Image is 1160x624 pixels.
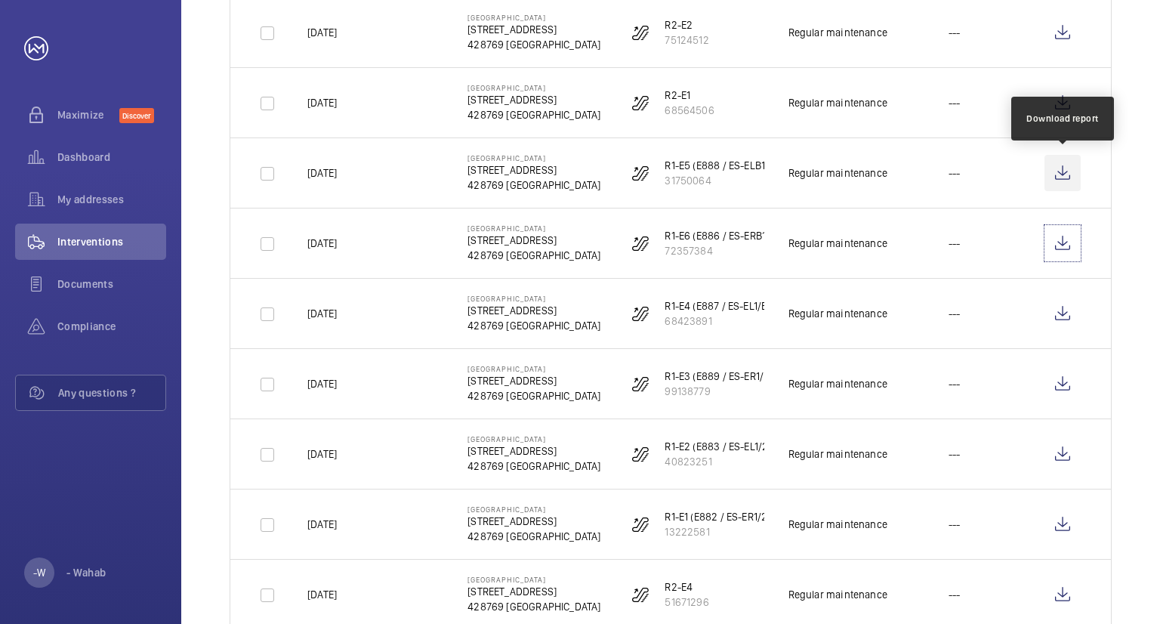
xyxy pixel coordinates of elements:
[665,103,714,118] p: 68564506
[665,314,774,329] p: 68423891
[949,236,961,251] p: ---
[665,454,771,469] p: 40823251
[307,446,337,462] p: [DATE]
[788,587,887,602] div: Regular maintenance
[307,587,337,602] p: [DATE]
[631,585,649,604] img: escalator.svg
[57,319,166,334] span: Compliance
[631,164,649,182] img: escalator.svg
[467,514,600,529] p: [STREET_ADDRESS]
[467,599,600,614] p: 428769 [GEOGRAPHIC_DATA]
[57,192,166,207] span: My addresses
[949,25,961,40] p: ---
[665,524,770,539] p: 13222581
[467,83,600,92] p: [GEOGRAPHIC_DATA]
[665,579,708,595] p: R2-E4
[467,373,600,388] p: [STREET_ADDRESS]
[631,94,649,112] img: escalator.svg
[58,385,165,400] span: Any questions ?
[665,17,708,32] p: R2-E2
[467,459,600,474] p: 428769 [GEOGRAPHIC_DATA]
[949,95,961,110] p: ---
[788,306,887,321] div: Regular maintenance
[467,162,600,178] p: [STREET_ADDRESS]
[788,25,887,40] div: Regular maintenance
[467,584,600,599] p: [STREET_ADDRESS]
[665,228,776,243] p: R1-E6 (E886 / ES-ERB1/1)
[665,298,774,314] p: R1-E4 (E887 / ES-EL1/B1)
[33,565,45,580] p: -W
[66,565,106,580] p: - Wahab
[467,364,600,373] p: [GEOGRAPHIC_DATA]
[631,304,649,323] img: escalator.svg
[665,173,776,188] p: 31750064
[631,375,649,393] img: escalator.svg
[467,443,600,459] p: [STREET_ADDRESS]
[665,369,776,384] p: R1-E3 (E889 / ES-ER1/B1)
[665,384,776,399] p: 99138779
[307,25,337,40] p: [DATE]
[307,306,337,321] p: [DATE]
[631,234,649,252] img: escalator.svg
[467,303,600,318] p: [STREET_ADDRESS]
[467,434,600,443] p: [GEOGRAPHIC_DATA]
[949,517,961,532] p: ---
[665,243,776,258] p: 72357384
[788,165,887,181] div: Regular maintenance
[307,376,337,391] p: [DATE]
[665,88,714,103] p: R2-E1
[467,107,600,122] p: 428769 [GEOGRAPHIC_DATA]
[467,22,600,37] p: [STREET_ADDRESS]
[788,236,887,251] div: Regular maintenance
[788,95,887,110] div: Regular maintenance
[467,153,600,162] p: [GEOGRAPHIC_DATA]
[949,165,961,181] p: ---
[467,248,600,263] p: 428769 [GEOGRAPHIC_DATA]
[467,294,600,303] p: [GEOGRAPHIC_DATA]
[665,32,708,48] p: 75124512
[949,306,961,321] p: ---
[467,575,600,584] p: [GEOGRAPHIC_DATA]
[467,233,600,248] p: [STREET_ADDRESS]
[788,376,887,391] div: Regular maintenance
[665,439,771,454] p: R1-E2 (E883 / ES-EL1/2)
[307,95,337,110] p: [DATE]
[467,37,600,52] p: 428769 [GEOGRAPHIC_DATA]
[119,108,154,123] span: Discover
[788,446,887,462] div: Regular maintenance
[467,318,600,333] p: 428769 [GEOGRAPHIC_DATA]
[665,158,776,173] p: R1-E5 (E888 / ES-ELB1/1)
[631,445,649,463] img: escalator.svg
[467,13,600,22] p: [GEOGRAPHIC_DATA]
[307,165,337,181] p: [DATE]
[467,505,600,514] p: [GEOGRAPHIC_DATA]
[949,587,961,602] p: ---
[467,178,600,193] p: 428769 [GEOGRAPHIC_DATA]
[57,234,166,249] span: Interventions
[631,515,649,533] img: escalator.svg
[631,23,649,42] img: escalator.svg
[307,517,337,532] p: [DATE]
[788,517,887,532] div: Regular maintenance
[467,529,600,544] p: 428769 [GEOGRAPHIC_DATA]
[949,376,961,391] p: ---
[467,92,600,107] p: [STREET_ADDRESS]
[1026,112,1099,125] div: Download report
[665,509,770,524] p: R1-E1 (E882 / ES-ER1/2)
[467,388,600,403] p: 428769 [GEOGRAPHIC_DATA]
[665,595,708,610] p: 51671296
[949,446,961,462] p: ---
[307,236,337,251] p: [DATE]
[467,224,600,233] p: [GEOGRAPHIC_DATA]
[57,150,166,165] span: Dashboard
[57,107,119,122] span: Maximize
[57,276,166,292] span: Documents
